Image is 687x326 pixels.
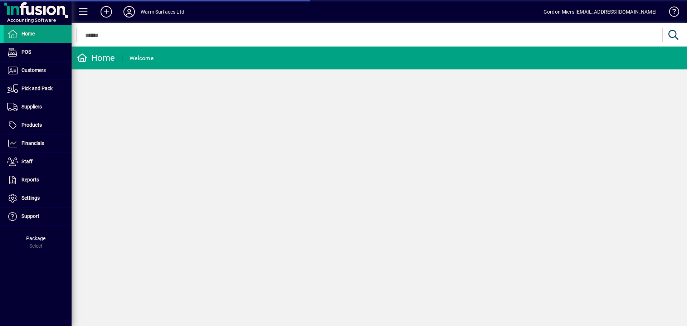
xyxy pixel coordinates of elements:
span: Financials [21,140,44,146]
span: Products [21,122,42,128]
a: Reports [4,171,72,189]
a: Suppliers [4,98,72,116]
span: Pick and Pack [21,86,53,91]
span: Customers [21,67,46,73]
span: Reports [21,177,39,183]
div: Gordon Miers [EMAIL_ADDRESS][DOMAIN_NAME] [544,6,657,18]
div: Home [77,52,115,64]
button: Add [95,5,118,18]
div: Welcome [130,53,154,64]
button: Profile [118,5,141,18]
a: Knowledge Base [664,1,678,25]
span: Staff [21,159,33,164]
span: Settings [21,195,40,201]
a: POS [4,43,72,61]
span: Package [26,235,45,241]
a: Financials [4,135,72,152]
span: POS [21,49,31,55]
span: Support [21,213,39,219]
span: Home [21,31,35,37]
span: Suppliers [21,104,42,110]
a: Settings [4,189,72,207]
a: Staff [4,153,72,171]
div: Warm Surfaces Ltd [141,6,184,18]
a: Customers [4,62,72,79]
a: Pick and Pack [4,80,72,98]
a: Support [4,208,72,225]
a: Products [4,116,72,134]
